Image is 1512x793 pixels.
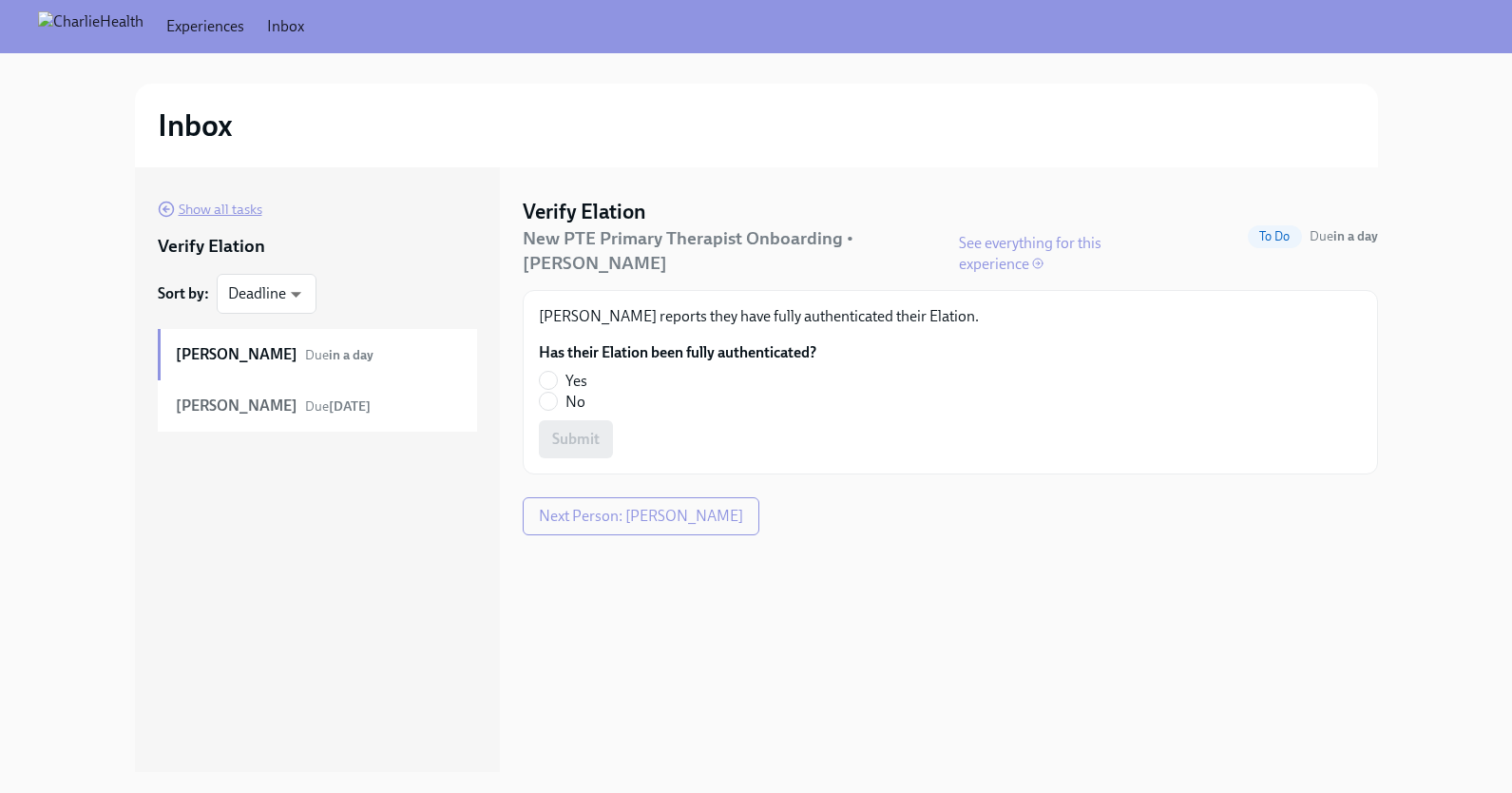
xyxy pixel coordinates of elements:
div: Deadline [217,274,316,314]
span: To Do [1248,229,1302,243]
strong: in a day [329,347,373,363]
h4: Verify Elation [523,198,646,226]
span: August 27th, 2025 16:00 [1310,227,1378,245]
img: CharlieHealth [38,11,144,42]
strong: [PERSON_NAME] [176,344,297,365]
span: No [565,392,585,413]
span: Next Person: [PERSON_NAME] [539,507,743,526]
span: Yes [565,371,587,392]
button: Show all tasks [158,200,262,219]
h5: New PTE Primary Therapist Onboarding • [PERSON_NAME] [523,226,937,275]
div: Verify Elation [158,234,265,259]
strong: Sort by : [158,283,209,304]
span: Due [1310,228,1378,244]
a: Show all tasks [158,198,262,219]
span: Due [305,347,373,363]
strong: [PERSON_NAME] [176,396,297,416]
strong: [DATE] [329,398,371,415]
strong: in a day [1333,228,1378,244]
label: Has their Elation been fully authenticated? [539,342,816,363]
a: Inbox [267,16,304,37]
h2: Inbox [158,106,233,145]
a: [PERSON_NAME]Duein a day [158,329,477,380]
a: Experiences [166,16,244,37]
span: Due [305,398,371,415]
a: See everything for this experience [959,233,1158,275]
button: Next Person: [PERSON_NAME] [523,497,759,535]
a: [PERSON_NAME]Due[DATE] [158,380,477,432]
p: [PERSON_NAME] reports they have fully authenticated their Elation. [539,306,1362,327]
